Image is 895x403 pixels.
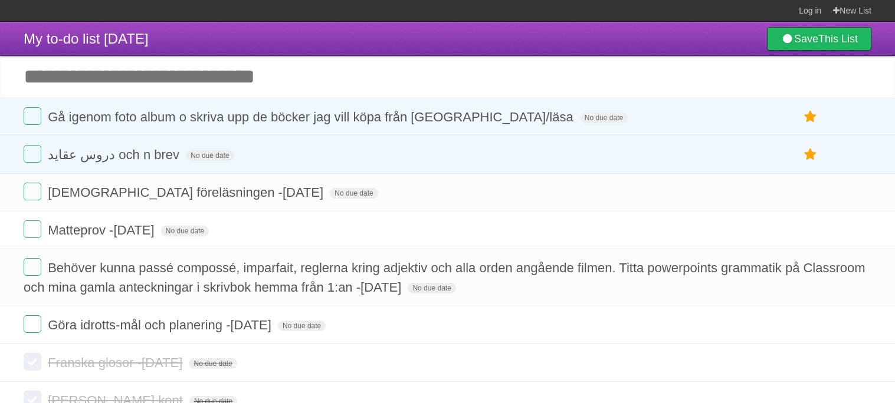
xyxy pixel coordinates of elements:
[189,358,237,369] span: No due date
[408,283,455,293] span: No due date
[186,150,234,161] span: No due date
[24,220,41,238] label: Done
[48,223,158,237] span: Matteprov -[DATE]
[24,183,41,200] label: Done
[767,27,871,51] a: SaveThis List
[799,107,822,127] label: Star task
[24,353,41,371] label: Done
[24,258,41,276] label: Done
[799,145,822,164] label: Star task
[161,226,209,236] span: No due date
[24,260,866,295] span: Behöver kunna passé compossé, imparfait, reglerna kring adjektiv och alla orden angående filmen. ...
[48,110,576,124] span: Gå igenom foto album o skriva upp de böcker jag vill köpa från [GEOGRAPHIC_DATA]/läsa
[48,147,182,162] span: دروس عقايد och n brev
[24,31,149,47] span: My to-do list [DATE]
[48,318,274,332] span: Göra idrotts-mål och planering -[DATE]
[278,321,326,331] span: No due date
[48,355,185,370] span: Franska glosor -[DATE]
[24,315,41,333] label: Done
[330,188,378,199] span: No due date
[580,113,628,123] span: No due date
[24,107,41,125] label: Done
[48,185,326,200] span: [DEMOGRAPHIC_DATA] föreläsningen -[DATE]
[24,145,41,163] label: Done
[818,33,858,45] b: This List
